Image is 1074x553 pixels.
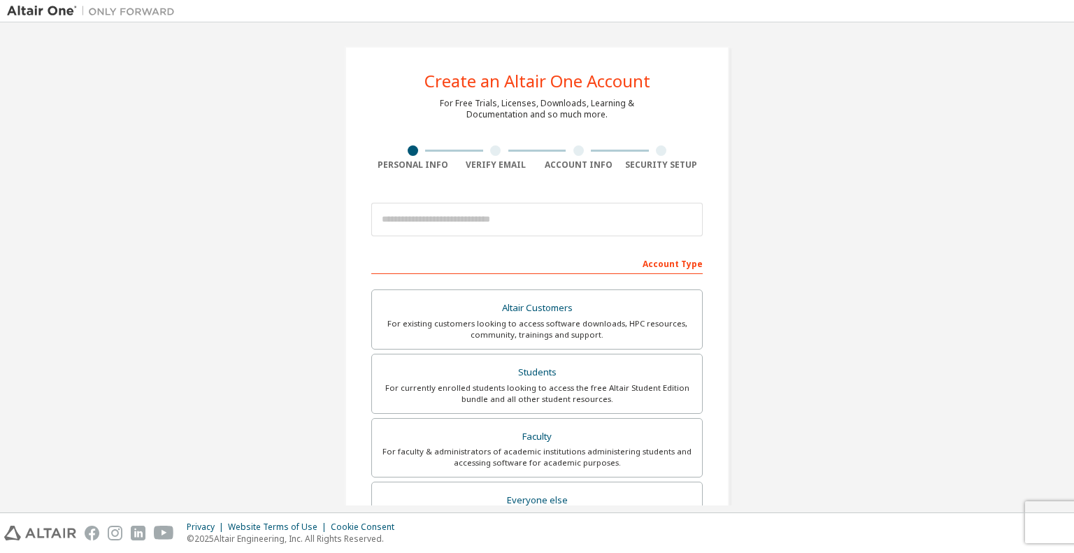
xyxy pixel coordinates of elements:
img: youtube.svg [154,526,174,540]
div: Account Info [537,159,620,171]
div: Personal Info [371,159,454,171]
div: For faculty & administrators of academic institutions administering students and accessing softwa... [380,446,694,468]
div: Altair Customers [380,299,694,318]
img: altair_logo.svg [4,526,76,540]
div: Verify Email [454,159,538,171]
div: For Free Trials, Licenses, Downloads, Learning & Documentation and so much more. [440,98,634,120]
div: Faculty [380,427,694,447]
img: instagram.svg [108,526,122,540]
div: Security Setup [620,159,703,171]
img: Altair One [7,4,182,18]
img: facebook.svg [85,526,99,540]
div: Create an Altair One Account [424,73,650,89]
div: Privacy [187,522,228,533]
div: Account Type [371,252,703,274]
div: Students [380,363,694,382]
div: Website Terms of Use [228,522,331,533]
img: linkedin.svg [131,526,145,540]
div: For existing customers looking to access software downloads, HPC resources, community, trainings ... [380,318,694,340]
div: For currently enrolled students looking to access the free Altair Student Edition bundle and all ... [380,382,694,405]
p: © 2025 Altair Engineering, Inc. All Rights Reserved. [187,533,403,545]
div: Cookie Consent [331,522,403,533]
div: Everyone else [380,491,694,510]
